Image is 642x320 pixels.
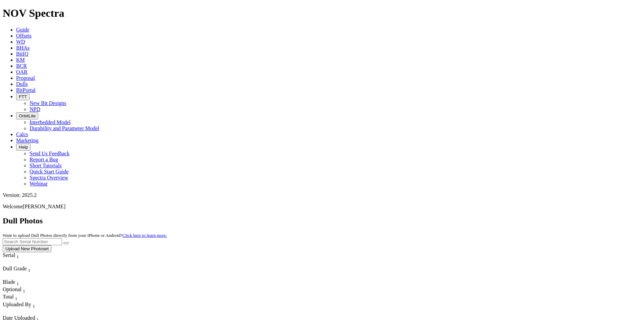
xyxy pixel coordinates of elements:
span: Sort None [33,302,35,307]
span: Optional [3,286,21,292]
div: Blade Sort None [3,279,26,286]
div: Serial Sort None [3,252,31,260]
span: OrbitLite [19,113,36,118]
small: Want to upload Dull Photos directly from your iPhone or Android? [3,233,167,238]
span: Sort None [23,286,25,292]
div: Column Menu [3,273,50,279]
a: Calcs [16,131,28,137]
span: Sort None [16,279,19,285]
span: Sort None [16,252,19,258]
a: Send Us Feedback [30,151,70,156]
span: [PERSON_NAME] [23,204,65,209]
span: FTT [19,94,27,99]
a: Marketing [16,138,39,143]
a: Webinar [30,181,48,186]
sub: 1 [28,268,31,273]
button: OrbitLite [16,112,38,119]
sub: 1 [16,281,19,286]
span: Total [3,294,14,300]
div: Sort None [3,294,26,301]
a: Interbedded Model [30,119,71,125]
div: Sort None [3,279,26,286]
div: Dull Grade Sort None [3,266,50,273]
span: Blade [3,279,15,285]
span: Sort None [15,294,17,300]
span: Help [19,145,28,150]
a: OAR [16,69,28,75]
div: Total Sort None [3,294,26,301]
div: Sort None [3,286,26,294]
input: Search Serial Number [3,238,62,245]
span: Serial [3,252,15,258]
a: New Bit Designs [30,100,66,106]
div: Version: 2025.2 [3,192,639,198]
h2: Dull Photos [3,216,639,225]
a: BitPortal [16,87,36,93]
div: Column Menu [3,260,31,266]
sub: 1 [23,288,25,294]
a: NPD [30,106,40,112]
span: Dull Grade [3,266,27,271]
span: Uploaded By [3,302,31,307]
a: KM [16,57,25,63]
div: Sort None [3,302,66,315]
div: Sort None [3,266,50,279]
h1: NOV Spectra [3,7,639,19]
p: Welcome [3,204,639,210]
a: Durability and Parameter Model [30,125,99,131]
a: Dulls [16,81,28,87]
sub: 1 [15,296,17,301]
span: Sort None [28,266,31,271]
a: Quick Start Guide [30,169,68,174]
sub: 1 [16,254,19,259]
button: Help [16,144,31,151]
a: BitIQ [16,51,28,57]
a: Spectra Overview [30,175,68,180]
sub: 1 [33,304,35,309]
a: Guide [16,27,29,33]
div: Column Menu [3,309,66,315]
div: Uploaded By Sort None [3,302,66,309]
a: Proposal [16,75,35,81]
a: Click here to learn more. [123,233,167,238]
a: BHAs [16,45,30,51]
a: Report a Bug [30,157,58,162]
a: BCR [16,63,27,69]
a: Offsets [16,33,32,39]
div: Sort None [3,252,31,266]
button: FTT [16,93,30,100]
a: WD [16,39,25,45]
a: Short Tutorials [30,163,62,168]
button: Upload New Photoset [3,245,51,252]
div: Optional Sort None [3,286,26,294]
